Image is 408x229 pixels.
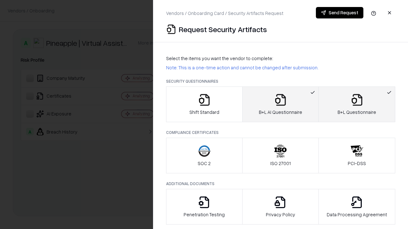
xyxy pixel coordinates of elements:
[266,211,295,218] p: Privacy Policy
[242,189,319,225] button: Privacy Policy
[242,138,319,173] button: ISO 27001
[166,138,243,173] button: SOC 2
[318,189,395,225] button: Data Processing Agreement
[166,64,395,71] p: Note: This is a one-time action and cannot be changed after submission.
[166,189,243,225] button: Penetration Testing
[348,160,366,167] p: PCI-DSS
[338,109,376,115] p: B+L Questionnaire
[166,130,395,135] p: Compliance Certificates
[318,87,395,122] button: B+L Questionnaire
[166,79,395,84] p: Security Questionnaires
[189,109,219,115] p: Shift Standard
[166,55,395,62] p: Select the items you want the vendor to complete:
[166,10,283,17] p: Vendors / Onboarding Card / Security Artifacts Request
[179,24,267,34] p: Request Security Artifacts
[166,181,395,186] p: Additional Documents
[318,138,395,173] button: PCI-DSS
[327,211,387,218] p: Data Processing Agreement
[198,160,211,167] p: SOC 2
[316,7,363,18] button: Send Request
[242,87,319,122] button: B+L AI Questionnaire
[166,87,243,122] button: Shift Standard
[259,109,302,115] p: B+L AI Questionnaire
[184,211,225,218] p: Penetration Testing
[270,160,291,167] p: ISO 27001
